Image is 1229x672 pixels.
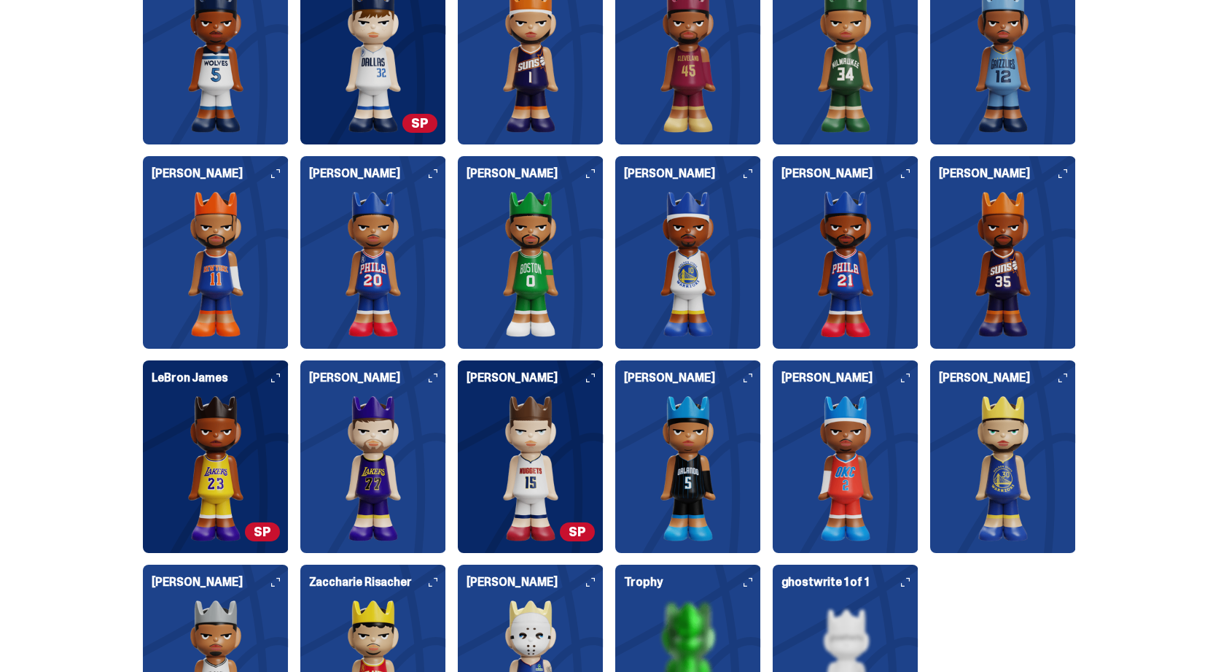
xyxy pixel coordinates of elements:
[467,168,595,191] h6: [PERSON_NAME]
[309,576,437,600] h6: Zaccharie Risacher
[152,576,280,600] h6: [PERSON_NAME]
[781,191,910,337] img: card image
[309,395,437,541] img: card image
[939,191,1067,337] img: card image
[781,395,910,541] img: card image
[309,191,437,337] img: card image
[560,522,595,541] span: SP
[152,372,280,395] h6: LeBron James
[624,372,752,395] h6: [PERSON_NAME]
[152,191,280,337] img: card image
[781,168,910,191] h6: [PERSON_NAME]
[402,114,437,133] span: SP
[467,372,595,395] h6: [PERSON_NAME]
[309,168,437,191] h6: [PERSON_NAME]
[624,191,752,337] img: card image
[309,372,437,395] h6: [PERSON_NAME]
[624,395,752,541] img: card image
[152,395,280,541] img: card image
[467,395,595,541] img: card image
[467,191,595,337] img: card image
[781,576,910,600] h6: ghostwrite 1 of 1
[152,168,280,191] h6: [PERSON_NAME]
[781,372,910,395] h6: [PERSON_NAME]
[624,576,752,600] h6: Trophy
[624,168,752,191] h6: [PERSON_NAME]
[939,395,1067,541] img: card image
[467,576,595,600] h6: [PERSON_NAME]
[245,522,280,541] span: SP
[939,372,1067,395] h6: [PERSON_NAME]
[939,168,1067,191] h6: [PERSON_NAME]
